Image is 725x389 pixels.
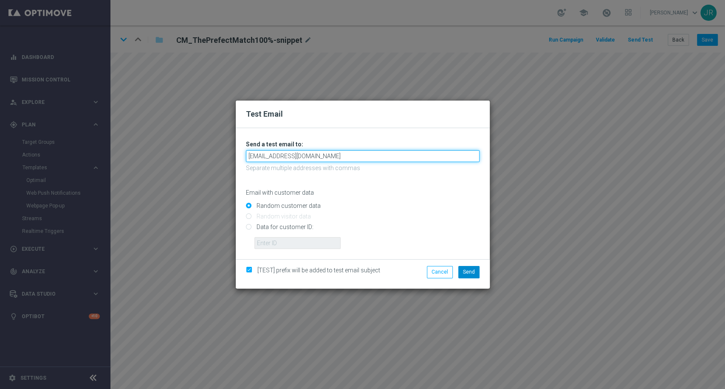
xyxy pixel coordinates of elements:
button: Send [458,266,480,278]
h3: Send a test email to: [246,140,480,148]
button: Cancel [427,266,453,278]
p: Separate multiple addresses with commas [246,164,480,172]
p: Email with customer data [246,189,480,196]
span: Send [463,269,475,275]
input: Enter ID [254,237,341,249]
h2: Test Email [246,109,480,119]
span: [TEST] prefix will be added to test email subject [257,267,380,274]
label: Random customer data [254,202,321,210]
